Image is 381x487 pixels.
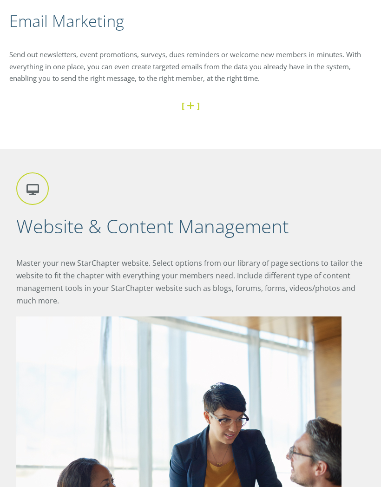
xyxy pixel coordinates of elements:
h2: Website & Content Management [16,215,365,239]
h2: Email Marketing [9,9,372,33]
strong: [ [182,100,184,112]
p: Master your new StarChapter website. Select options from our library of page sections to tailor t... [16,257,365,308]
p: Send out newsletters, event promotions, surveys, dues reminders or welcome new members in minutes... [9,49,372,85]
strong: ] [197,100,200,112]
